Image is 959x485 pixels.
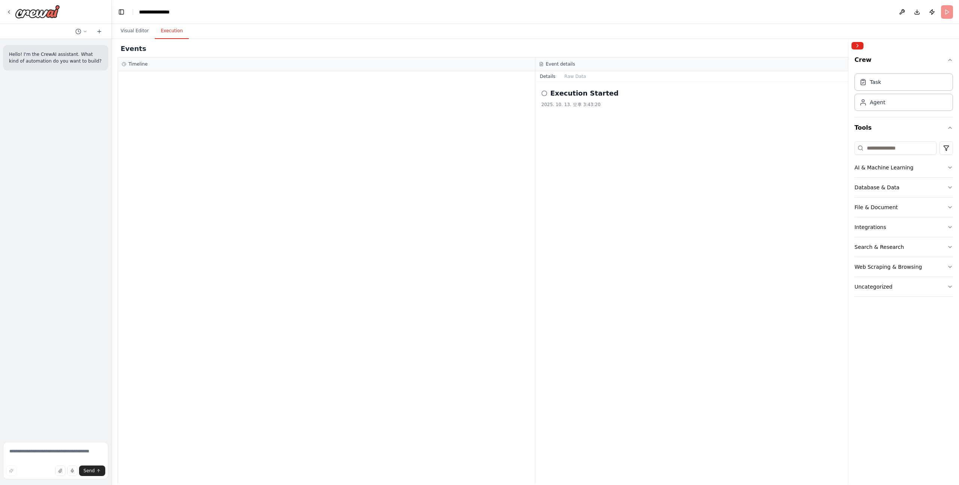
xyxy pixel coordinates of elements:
button: Details [535,71,560,82]
div: Database & Data [854,184,899,191]
p: Hello! I'm the CrewAI assistant. What kind of automation do you want to build? [9,51,102,64]
button: Start a new chat [93,27,105,36]
button: Improve this prompt [6,466,16,476]
span: Send [84,468,95,474]
div: Integrations [854,223,886,231]
button: Upload files [55,466,66,476]
button: Integrations [854,217,953,237]
div: Agent [870,99,885,106]
h3: Timeline [128,61,148,67]
button: Execution [155,23,189,39]
button: Send [79,466,105,476]
button: Database & Data [854,178,953,197]
h3: Event details [546,61,575,67]
h2: Events [121,43,146,54]
button: File & Document [854,198,953,217]
button: Visual Editor [115,23,155,39]
button: Raw Data [560,71,591,82]
button: Click to speak your automation idea [67,466,78,476]
button: Toggle Sidebar [845,39,851,485]
img: Logo [15,5,60,18]
div: Web Scraping & Browsing [854,263,922,271]
div: Task [870,78,881,86]
button: Tools [854,117,953,138]
button: AI & Machine Learning [854,158,953,177]
button: Crew [854,52,953,70]
button: Search & Research [854,237,953,257]
div: Uncategorized [854,283,892,290]
button: Web Scraping & Browsing [854,257,953,277]
button: Switch to previous chat [72,27,90,36]
div: AI & Machine Learning [854,164,913,171]
div: Tools [854,138,953,303]
button: Collapse right sidebar [851,42,863,49]
div: Crew [854,70,953,117]
button: Hide left sidebar [116,7,127,17]
div: 2025. 10. 13. 오후 3:43:20 [541,102,947,108]
h2: Execution Started [550,88,618,99]
div: File & Document [854,204,898,211]
nav: breadcrumb [139,8,178,16]
div: Search & Research [854,243,904,251]
button: Uncategorized [854,277,953,296]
